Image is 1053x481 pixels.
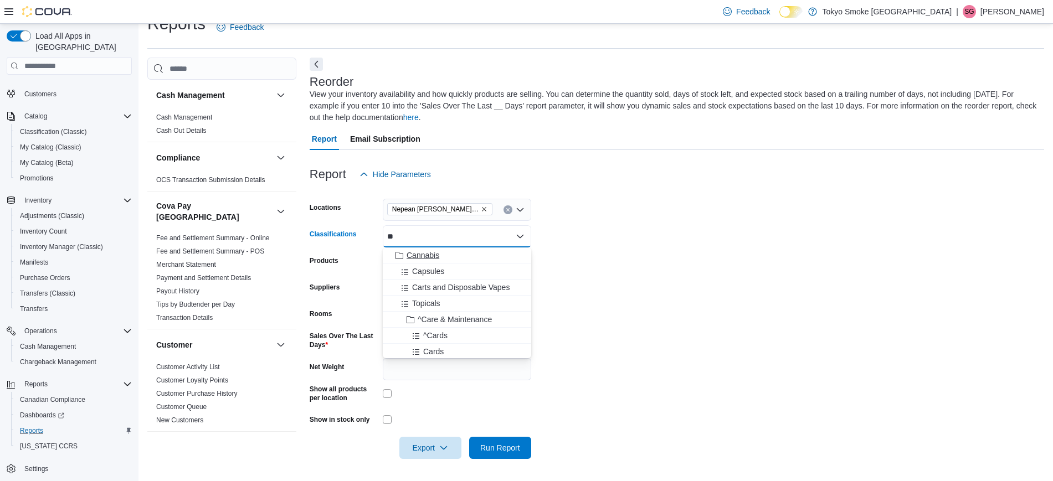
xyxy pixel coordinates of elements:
a: Payment and Settlement Details [156,274,251,282]
span: New Customers [156,416,203,425]
span: Topicals [412,298,440,309]
button: Settings [2,461,136,477]
a: Chargeback Management [16,355,101,369]
span: Inventory Manager (Classic) [16,240,132,254]
label: Show all products per location [310,385,378,402]
label: Rooms [310,309,332,318]
button: Compliance [274,151,287,164]
button: My Catalog (Classic) [11,139,136,155]
a: Customer Loyalty Points [156,376,228,384]
button: Open list of options [516,205,525,214]
span: Classification (Classic) [20,127,87,136]
span: Feedback [230,22,264,33]
span: Payout History [156,287,199,296]
span: Promotions [16,172,132,185]
a: Transfers (Classic) [16,287,80,300]
span: Dashboards [16,408,132,422]
a: Customer Purchase History [156,390,238,397]
span: Merchant Statement [156,260,216,269]
button: Cards [383,344,531,360]
button: Chargeback Management [11,354,136,370]
a: Merchant Statement [156,261,216,268]
span: Cash Management [20,342,76,351]
button: Canadian Compliance [11,392,136,407]
div: Compliance [147,173,296,191]
button: Topicals [383,296,531,312]
span: Reports [20,426,43,435]
a: Inventory Count [16,225,71,238]
span: Classification (Classic) [16,125,132,138]
span: [US_STATE] CCRS [20,442,78,451]
a: Customer Activity List [156,363,220,371]
a: Cash Management [156,113,212,121]
button: Cash Management [156,90,272,101]
h3: Compliance [156,152,200,163]
a: [US_STATE] CCRS [16,439,82,453]
a: My Catalog (Classic) [16,141,86,154]
span: Inventory Count [16,225,132,238]
div: Customer [147,360,296,431]
span: Inventory Count [20,227,67,236]
a: My Catalog (Beta) [16,156,78,169]
input: Dark Mode [779,6,803,18]
span: Operations [20,324,132,338]
h3: Cash Management [156,90,225,101]
span: Canadian Compliance [16,393,132,406]
span: Washington CCRS [16,439,132,453]
span: Carts and Disposable Vapes [412,282,510,293]
button: Close list of options [516,232,525,241]
button: Next [310,58,323,71]
span: Report [312,128,337,150]
span: Cash Management [16,340,132,353]
a: Feedback [212,16,268,38]
button: Cannabis [383,247,531,263]
span: Email Subscription [350,128,420,150]
span: Nepean Chapman Mills [387,203,492,215]
span: Settings [24,464,48,473]
div: Choose from the following options [383,247,531,392]
span: My Catalog (Classic) [20,143,81,152]
span: Promotions [20,174,54,183]
a: Promotions [16,172,58,185]
span: Manifests [20,258,48,267]
span: Feedback [736,6,770,17]
h3: Customer [156,339,192,350]
span: My Catalog (Beta) [16,156,132,169]
button: Customer [274,338,287,351]
span: Transaction Details [156,313,213,322]
p: Tokyo Smoke [GEOGRAPHIC_DATA] [823,5,952,18]
div: View your inventory availability and how quickly products are selling. You can determine the quan... [310,89,1039,123]
button: Customer [156,339,272,350]
button: Cova Pay [GEOGRAPHIC_DATA] [156,200,272,223]
a: Payout History [156,287,199,295]
button: Customers [2,86,136,102]
span: Customers [20,87,132,101]
a: Feedback [718,1,774,23]
a: Tips by Budtender per Day [156,301,235,308]
button: Capsules [383,263,531,280]
span: Fee and Settlement Summary - Online [156,234,270,242]
span: Transfers (Classic) [16,287,132,300]
button: Reports [20,377,52,391]
button: Classification (Classic) [11,124,136,139]
button: Reports [2,376,136,392]
a: Reports [16,424,48,437]
button: Cova Pay [GEOGRAPHIC_DATA] [274,205,287,218]
a: Inventory Manager (Classic) [16,240,107,254]
div: Cova Pay [GEOGRAPHIC_DATA] [147,231,296,329]
a: Cash Out Details [156,127,207,135]
span: Customer Loyalty Points [156,376,228,385]
span: SG [964,5,974,18]
button: Cash Management [274,89,287,102]
span: Customers [24,90,56,99]
button: Purchase Orders [11,270,136,286]
a: Dashboards [11,407,136,423]
h1: Reports [147,13,206,35]
button: Transfers [11,301,136,317]
span: Run Report [480,442,520,453]
a: Canadian Compliance [16,393,90,406]
button: Catalog [2,108,136,124]
label: Show in stock only [310,415,370,424]
a: Adjustments (Classic) [16,209,89,223]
